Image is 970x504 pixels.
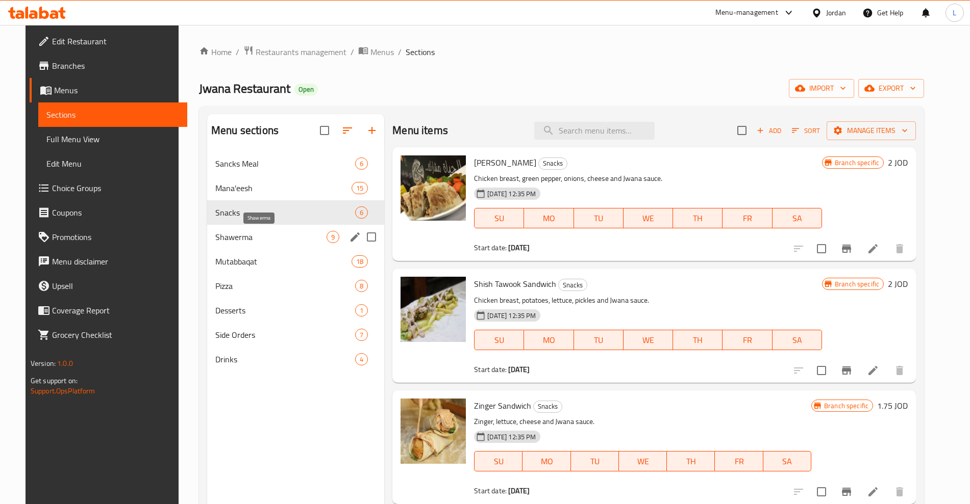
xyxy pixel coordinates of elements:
span: SA [777,333,818,348]
a: Support.OpsPlatform [31,384,95,397]
span: SA [767,454,807,469]
button: WE [624,208,673,228]
span: Start date: [474,363,507,376]
button: export [858,79,924,98]
span: Add [755,125,783,137]
a: Edit menu item [867,243,879,255]
span: Full Menu View [46,133,179,145]
button: MO [524,330,574,350]
button: TH [673,330,723,350]
span: Menu disclaimer [52,255,179,268]
div: Shawerma9edit [207,225,384,249]
a: Coupons [30,200,187,225]
button: delete [887,480,912,504]
a: Menus [30,78,187,102]
span: Start date: [474,241,507,254]
button: Add section [360,118,384,143]
div: items [327,231,339,243]
span: Branches [52,60,179,72]
span: Start date: [474,484,507,497]
span: Snacks [534,401,562,412]
span: FR [719,454,759,469]
a: Grocery Checklist [30,323,187,347]
span: 8 [356,281,367,291]
button: TU [571,451,619,471]
span: Coupons [52,206,179,219]
span: Menus [370,46,394,58]
span: Snacks [539,157,567,169]
b: [DATE] [508,363,530,376]
div: items [355,329,368,341]
span: Select all sections [314,120,335,141]
span: Edit Menu [46,157,179,170]
span: 9 [327,232,339,242]
span: Grocery Checklist [52,329,179,341]
div: items [355,206,368,219]
span: Desserts [215,304,355,316]
button: TH [667,451,715,471]
h2: Menu items [392,123,448,138]
div: Drinks4 [207,347,384,372]
span: TH [677,211,718,226]
div: Snacks [533,401,562,413]
span: Drinks [215,353,355,365]
span: Shawerma [215,231,327,243]
span: Select to update [811,360,832,381]
button: Branch-specific-item [834,480,859,504]
a: Edit menu item [867,486,879,498]
span: Coverage Report [52,304,179,316]
span: MO [527,454,566,469]
img: Shish Tawook Sandwich [401,277,466,342]
span: TU [578,211,619,226]
button: TU [574,330,624,350]
a: Edit Menu [38,151,187,176]
span: 1 [356,306,367,315]
a: Choice Groups [30,176,187,200]
span: Jwana Restaurant [199,77,290,100]
li: / [236,46,239,58]
div: Sancks Meal6 [207,151,384,176]
div: Sancks Meal [215,157,355,170]
div: Pizza8 [207,274,384,298]
b: [DATE] [508,241,530,254]
p: Chicken breast, green pepper, onions, cheese and Jwana sauce. [474,172,822,185]
span: 4 [356,355,367,364]
span: L [953,7,956,18]
span: Promotions [52,231,179,243]
span: export [866,82,916,95]
span: Sort items [785,123,827,139]
button: Branch-specific-item [834,236,859,261]
div: items [355,157,368,170]
span: Open [294,85,318,94]
span: Mutabbaqat [215,255,352,268]
div: Snacks6 [207,200,384,225]
div: Desserts1 [207,298,384,323]
div: items [355,353,368,365]
span: Select to update [811,238,832,259]
span: Select section [731,120,753,141]
span: import [797,82,846,95]
span: 15 [352,183,367,193]
span: Sections [46,109,179,121]
span: Version: [31,357,56,370]
a: Restaurants management [243,45,346,59]
span: Mana'eesh [215,182,352,194]
nav: Menu sections [207,147,384,376]
a: Full Menu View [38,127,187,151]
a: Menu disclaimer [30,249,187,274]
span: 1.0.0 [57,357,73,370]
div: Pizza [215,280,355,292]
div: Mana'eesh15 [207,176,384,200]
li: / [351,46,354,58]
a: Home [199,46,232,58]
span: [DATE] 12:35 PM [483,432,540,442]
span: TU [578,333,619,348]
span: Sort sections [335,118,360,143]
span: MO [528,333,569,348]
div: Side Orders7 [207,323,384,347]
span: 18 [352,257,367,267]
span: Shish Tawook Sandwich [474,276,556,291]
h2: Menu sections [211,123,279,138]
span: MO [528,211,569,226]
